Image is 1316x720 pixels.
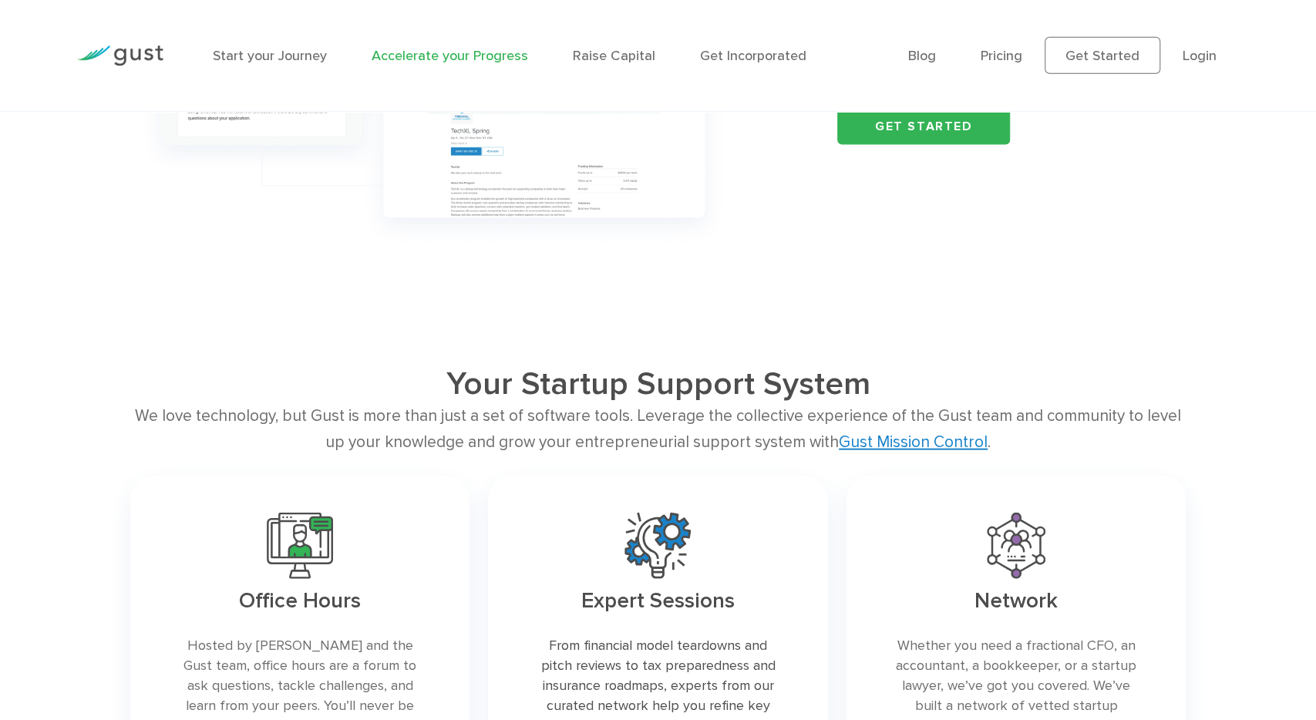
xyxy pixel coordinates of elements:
[839,432,988,452] a: Gust Mission Control
[573,48,655,64] a: Raise Capital
[1183,48,1217,64] a: Login
[236,365,1081,403] h2: Your Startup Support System
[213,48,327,64] a: Start your Journey
[699,48,806,64] a: Get Incorporated
[372,48,528,64] a: Accelerate your Progress
[908,48,936,64] a: Blog
[981,48,1022,64] a: Pricing
[1045,37,1160,74] a: Get Started
[130,403,1186,455] div: We love technology, but Gust is more than just a set of software tools. Leverage the collective e...
[837,108,1010,145] a: Get started
[77,45,163,66] img: Gust Logo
